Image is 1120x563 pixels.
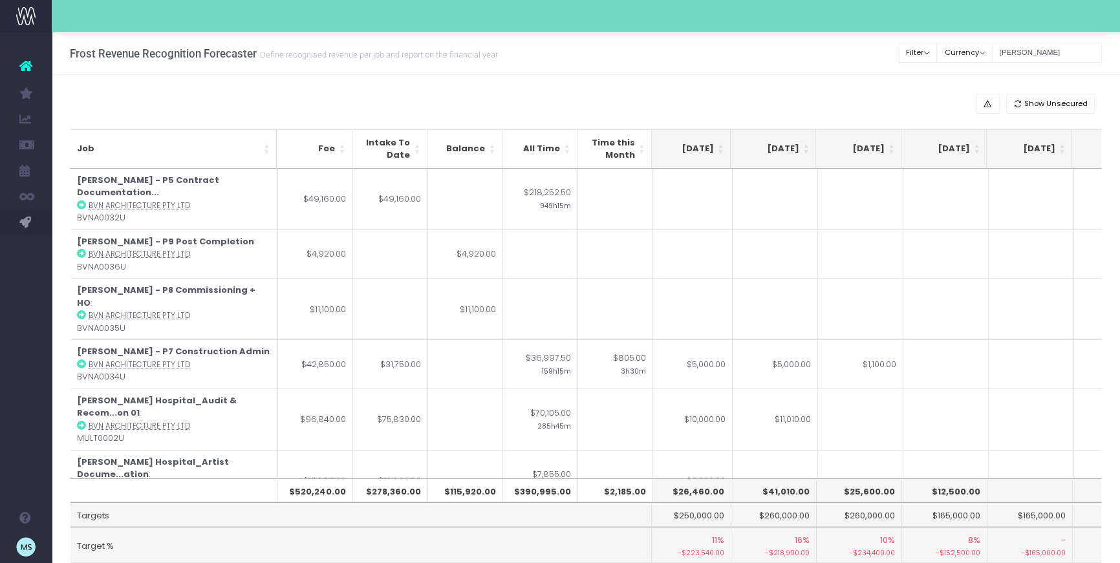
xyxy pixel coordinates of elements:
td: $12,660.00 [352,450,427,511]
th: Jan 26: activate to sort column ascending [987,129,1072,169]
td: : BVNA0035U [70,278,278,339]
strong: [PERSON_NAME] Hospital_Artist Docume...ation [77,456,229,481]
button: Currency [937,43,993,63]
th: Job: activate to sort column ascending [70,129,277,169]
strong: [PERSON_NAME] - P9 Post Completion [77,235,254,248]
input: Search... [992,43,1102,63]
th: Time this Month: activate to sort column ascending [577,129,652,169]
td: $805.00 [577,339,652,388]
td: $49,160.00 [278,169,353,229]
h3: Frost Revenue Recognition Forecaster [70,47,498,60]
td: $10,000.00 [647,388,733,450]
small: 3h30m [620,365,645,376]
th: Nov 25: activate to sort column ascending [816,129,901,169]
td: Targets [70,502,652,527]
small: 159h15m [541,365,570,376]
td: $218,252.50 [502,169,577,229]
td: : BVNA0034U [70,339,278,388]
small: Define recognised revenue per job and report on the financial year [257,47,498,60]
th: Oct 25: activate to sort column ascending [731,129,816,169]
td: $70,105.00 [502,388,577,450]
small: -$165,000.00 [994,546,1066,558]
th: All Time: activate to sort column ascending [502,129,577,169]
abbr: BVN Architecture Pty Ltd [89,249,190,259]
span: Show Unsecured [1024,98,1088,109]
th: Balance: activate to sort column ascending [427,129,502,169]
td: $165,000.00 [987,502,1073,527]
button: Filter [899,43,938,63]
button: Show Unsecured [1006,94,1095,114]
small: -$234,400.00 [823,546,895,558]
th: Sep 25: activate to sort column ascending [645,129,731,169]
td: $11,100.00 [427,278,502,339]
th: Fee: activate to sort column ascending [277,129,352,169]
strong: [PERSON_NAME] Hospital_Audit & Recom...on 01 [77,394,237,420]
strong: [PERSON_NAME] - P5 Contract Documentation... [77,174,219,199]
small: 285h45m [537,420,570,431]
td: $49,160.00 [352,169,427,229]
abbr: BVN Architecture Pty Ltd [89,200,190,211]
span: 8% [968,534,980,547]
td: $15,880.00 [278,450,353,511]
th: $520,240.00 [277,478,352,503]
img: images/default_profile_image.png [16,537,36,557]
td: $31,750.00 [352,339,427,388]
span: 10% [880,534,895,547]
th: Intake To Date: activate to sort column ascending [352,129,427,169]
td: $250,000.00 [646,502,731,527]
td: $11,010.00 [733,388,818,450]
abbr: BVN Architecture Pty Ltd [89,359,190,370]
span: 11% [712,534,724,547]
th: $26,460.00 [646,478,731,503]
span: - [1061,534,1066,547]
th: Dec 25: activate to sort column ascending [901,129,987,169]
td: $5,000.00 [733,339,818,388]
td: Target % [70,527,652,563]
td: $36,997.50 [502,339,577,388]
small: -$152,500.00 [909,546,980,558]
th: $12,500.00 [902,478,987,503]
th: $2,185.00 [577,478,652,503]
th: $390,995.00 [502,478,577,503]
td: : BVNA0056U [70,450,278,511]
td: $4,920.00 [427,229,502,279]
th: $41,010.00 [731,478,817,503]
small: -$218,990.00 [738,546,810,558]
td: $260,000.00 [817,502,902,527]
td: $5,000.00 [647,339,733,388]
small: 949h15m [539,199,570,211]
span: 16% [795,534,810,547]
td: $75,830.00 [352,388,427,450]
td: $96,840.00 [278,388,353,450]
strong: [PERSON_NAME] - P7 Construction Admin [77,345,270,357]
td: $42,850.00 [278,339,353,388]
strong: [PERSON_NAME] - P8 Commissioning + HO [77,284,255,309]
th: $278,360.00 [352,478,427,503]
td: $7,855.00 [502,450,577,511]
abbr: BVN Architecture Pty Ltd [89,310,190,321]
td: $165,000.00 [902,502,987,527]
td: $260,000.00 [731,502,817,527]
td: $3,220.00 [647,450,733,511]
abbr: BVN Architecture Pty Ltd [89,421,190,431]
td: : BVNA0032U [70,169,278,229]
small: -$223,540.00 [652,546,724,558]
th: $115,920.00 [427,478,502,503]
td: $4,920.00 [278,229,353,279]
td: $11,100.00 [278,278,353,339]
td: $1,100.00 [818,339,903,388]
th: $25,600.00 [817,478,902,503]
td: : MULT0002U [70,388,278,450]
td: : BVNA0036U [70,229,278,279]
